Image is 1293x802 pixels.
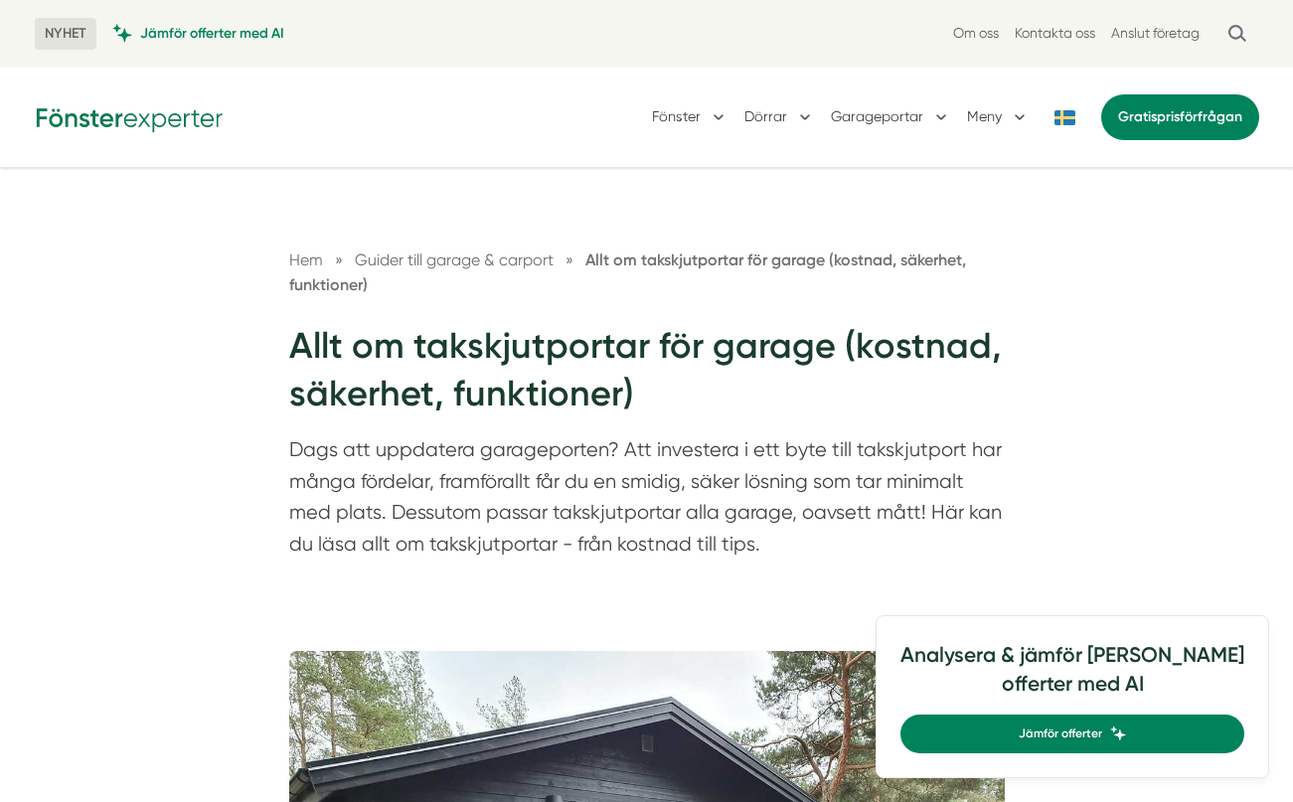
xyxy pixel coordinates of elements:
[967,91,1030,143] button: Meny
[112,24,284,43] a: Jämför offerter med AI
[744,91,815,143] button: Dörrar
[289,247,1005,298] nav: Breadcrumb
[1019,724,1102,743] span: Jämför offerter
[289,250,966,294] a: Allt om takskjutportar för garage (kostnad, säkerhet, funktioner)
[289,250,323,269] a: Hem
[831,91,951,143] button: Garageportar
[35,101,224,132] img: Fönsterexperter Logotyp
[900,640,1244,715] h4: Analysera & jämför [PERSON_NAME] offerter med AI
[566,247,573,272] span: »
[1015,24,1095,43] a: Kontakta oss
[1215,16,1259,52] button: Öppna sök
[1101,94,1259,140] a: Gratisprisförfrågan
[652,91,728,143] button: Fönster
[289,322,1005,434] h1: Allt om takskjutportar för garage (kostnad, säkerhet, funktioner)
[355,250,554,269] span: Guider till garage & carport
[1118,108,1157,125] span: Gratis
[953,24,999,43] a: Om oss
[335,247,343,272] span: »
[355,250,558,269] a: Guider till garage & carport
[35,18,96,50] span: NYHET
[1111,24,1200,43] a: Anslut företag
[289,434,1005,569] p: Dags att uppdatera garageporten? Att investera i ett byte till takskjutport har många fördelar, f...
[900,715,1244,753] a: Jämför offerter
[140,24,284,43] span: Jämför offerter med AI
